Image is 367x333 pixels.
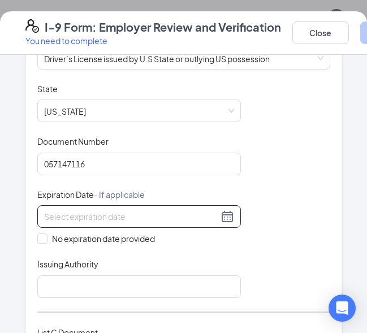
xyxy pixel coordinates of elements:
[25,35,281,46] p: You need to complete
[44,47,323,69] span: Driver’s License issued by U.S State or outlying US possession
[292,21,349,44] button: Close
[45,19,281,35] h4: I-9 Form: Employer Review and Verification
[329,295,356,322] div: Open Intercom Messenger
[44,210,218,223] input: Select expiration date
[94,189,145,200] span: - If applicable
[44,100,234,122] span: Georgia
[48,232,159,245] span: No expiration date provided
[37,136,109,147] span: Document Number
[25,19,39,33] svg: FormI9EVerifyIcon
[37,83,58,94] span: State
[37,258,98,270] span: Issuing Authority
[37,189,145,200] span: Expiration Date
